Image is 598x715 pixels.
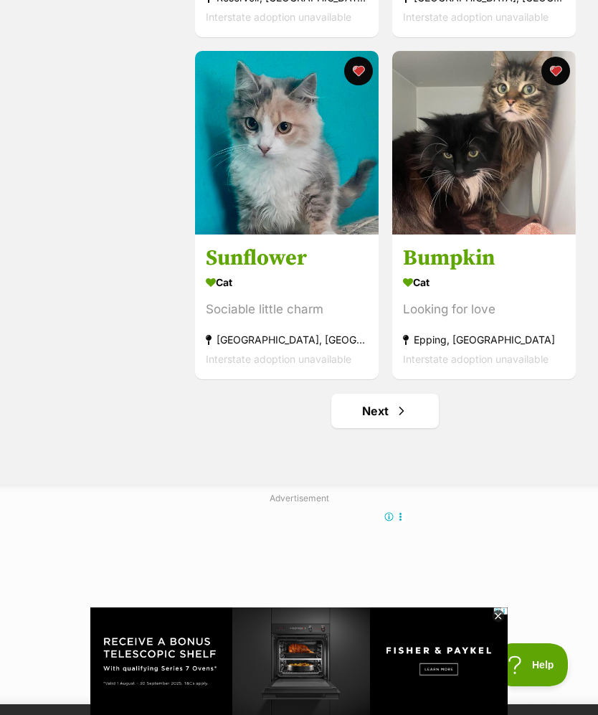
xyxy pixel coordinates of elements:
div: Cat [206,272,368,293]
span: Interstate adoption unavailable [206,11,351,23]
div: Sociable little charm [206,300,368,319]
button: favourite [541,57,569,85]
h3: Sunflower [206,245,368,272]
span: Interstate adoption unavailable [403,353,549,365]
span: Interstate adoption unavailable [206,353,351,365]
h3: Bumpkin [403,245,565,272]
div: [GEOGRAPHIC_DATA], [GEOGRAPHIC_DATA] [206,330,368,349]
img: Bumpkin [392,51,576,235]
img: Sunflower [195,51,379,235]
iframe: Advertisement [191,511,407,690]
iframe: Help Scout Beacon - Open [493,643,569,686]
a: Bumpkin Cat Looking for love Epping, [GEOGRAPHIC_DATA] Interstate adoption unavailable favourite [392,234,576,379]
button: favourite [344,57,373,85]
a: Next page [331,394,439,428]
div: Looking for love [403,300,565,319]
iframe: Advertisement [38,643,560,708]
a: Sunflower Cat Sociable little charm [GEOGRAPHIC_DATA], [GEOGRAPHIC_DATA] Interstate adoption unav... [195,234,379,379]
div: Cat [403,272,565,293]
span: Interstate adoption unavailable [403,11,549,23]
nav: Pagination [194,394,576,428]
div: Epping, [GEOGRAPHIC_DATA] [403,330,565,349]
